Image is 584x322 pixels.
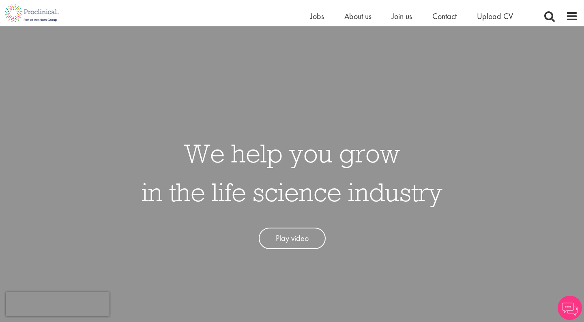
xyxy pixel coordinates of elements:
a: About us [344,11,371,21]
h1: We help you grow in the life science industry [142,134,442,211]
a: Join us [392,11,412,21]
a: Play video [259,228,326,249]
img: Chatbot [558,296,582,320]
a: Jobs [310,11,324,21]
a: Upload CV [477,11,513,21]
a: Contact [432,11,457,21]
